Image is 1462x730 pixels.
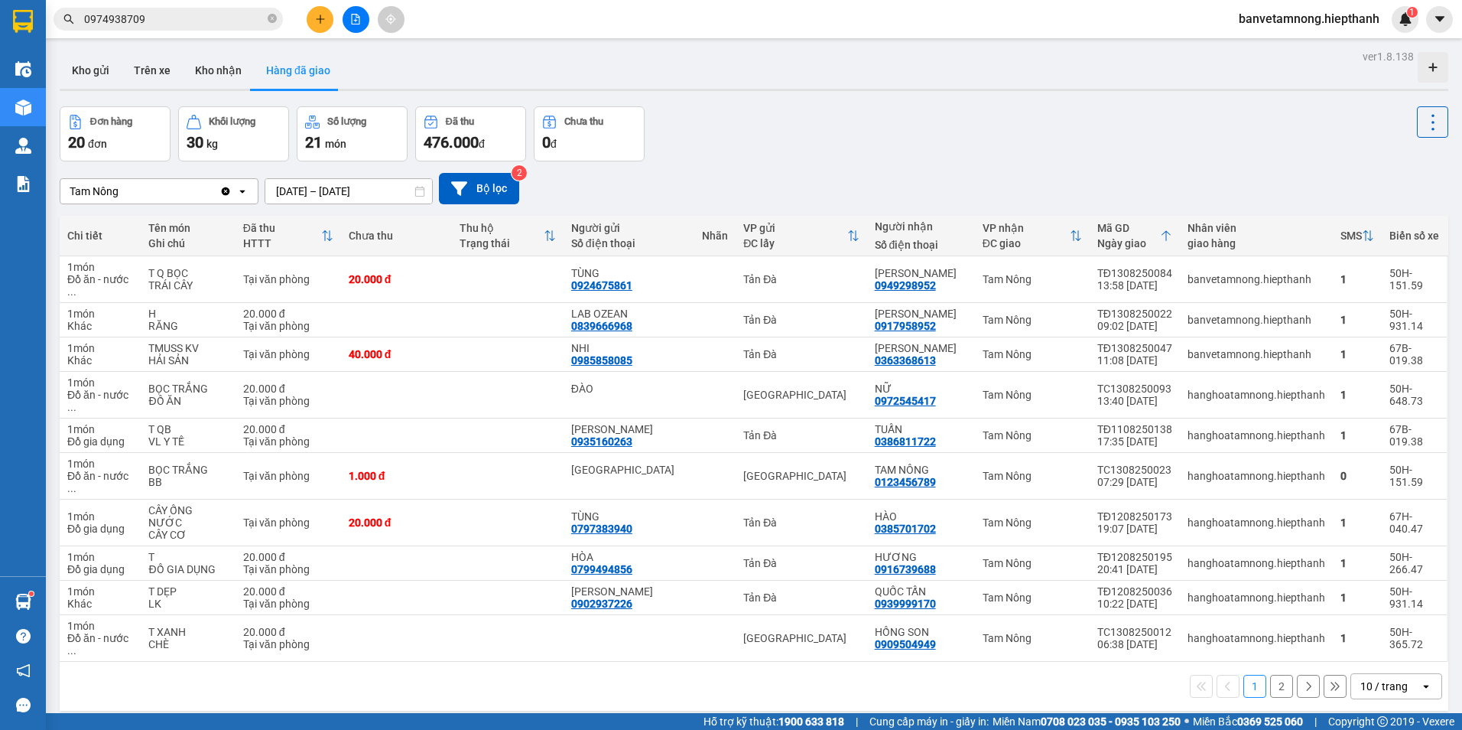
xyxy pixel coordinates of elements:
div: Tam Nông [983,429,1082,442]
div: Tản Đà [743,348,859,360]
div: 67B-019.38 [1389,342,1439,367]
div: Tại văn phòng [243,320,333,332]
div: 1.000 đ [349,470,445,482]
div: Tản Đà [743,429,859,442]
div: 50H-648.73 [1389,383,1439,407]
div: HTTT [243,237,321,249]
th: Toggle SortBy [1333,216,1382,256]
span: ... [67,401,76,413]
div: 10 / trang [1360,679,1408,694]
div: Tản Đà [743,314,859,326]
span: 1 [1409,7,1415,18]
button: Trên xe [122,52,183,89]
div: 40.000 đ [349,348,445,360]
div: 1 [1340,557,1374,569]
div: Tại văn phòng [243,395,333,407]
input: Selected Tam Nông. [120,184,122,199]
div: Số điện thoại [875,239,967,251]
div: T QB [148,423,227,435]
div: 10:22 [DATE] [1097,598,1172,610]
div: HỒNG SON [875,626,967,638]
div: NHI [571,342,687,354]
div: hanghoatamnong.hiepthanh [1187,470,1325,482]
div: 20:41 [DATE] [1097,563,1172,575]
div: banvetamnong.hiepthanh [1187,273,1325,285]
div: VP nhận [983,222,1070,234]
span: 0 [542,133,551,152]
div: ĐỨC HUY [571,423,687,435]
div: PHẠM THỌ [875,342,967,354]
span: caret-down [1433,12,1447,26]
div: 0 [1340,470,1374,482]
div: 20.000 đ [243,308,333,320]
div: CÂY ỐNG NƯỚC [148,504,227,529]
div: 1 món [67,620,133,632]
th: Toggle SortBy [452,216,564,256]
div: HƯƠNG [875,551,967,563]
div: Trạng thái [460,237,544,249]
th: Toggle SortBy [975,216,1090,256]
div: CÂY CƠ [148,529,227,541]
span: close-circle [268,14,277,23]
div: THANH PHƯƠNG [875,267,967,279]
div: 09:02 [DATE] [1097,320,1172,332]
div: 19:07 [DATE] [1097,523,1172,535]
div: HÀO [875,510,967,523]
input: Tìm tên, số ĐT hoặc mã đơn [84,11,265,28]
img: warehouse-icon [15,99,31,116]
span: Cung cấp máy in - giấy in: [869,713,989,730]
div: 20.000 đ [349,273,445,285]
div: 0917958952 [875,320,936,332]
div: 1 món [67,261,133,273]
span: Hỗ trợ kỹ thuật: [703,713,844,730]
div: Biển số xe [1389,230,1439,242]
div: Đồ gia dụng [67,523,133,535]
div: BB [148,476,227,488]
div: 0123456789 [875,476,936,488]
div: 1 món [67,510,133,523]
button: file-add [343,6,369,33]
div: TĐ1208250036 [1097,585,1172,598]
button: Hàng đã giao [254,52,343,89]
button: aim [378,6,404,33]
div: Người gửi [571,222,687,234]
div: 0916739688 [875,563,936,575]
div: Tên món [148,222,227,234]
svg: Clear value [219,185,232,197]
img: warehouse-icon [15,594,31,610]
div: TÙNG [571,510,687,523]
div: NGUYỄN MINH TRỌNG [571,585,687,598]
strong: 0369 525 060 [1237,715,1303,728]
img: logo-vxr [13,10,33,33]
div: hanghoatamnong.hiepthanh [1187,591,1325,604]
button: Bộ lọc [439,173,519,204]
div: 50H-266.47 [1389,551,1439,575]
div: TĐ1308250084 [1097,267,1172,279]
div: 1 [1340,389,1374,401]
div: ĐỒ GIA DỤNG [148,563,227,575]
div: TUẤN [875,423,967,435]
div: 50H-365.72 [1389,626,1439,650]
div: Tại văn phòng [243,348,333,360]
div: Mã GD [1097,222,1160,234]
div: 1 [1340,429,1374,442]
div: hanghoatamnong.hiepthanh [1187,632,1325,644]
div: T DẸP [148,585,227,598]
input: Select a date range. [265,179,432,204]
div: Tản Đà [743,557,859,569]
span: Miền Nam [993,713,1181,730]
span: 30 [187,133,203,152]
sup: 1 [29,591,34,596]
div: Tản Đà [743,273,859,285]
span: aim [385,14,396,24]
div: 20.000 đ [243,551,333,563]
div: 1 món [67,376,133,389]
div: Số điện thoại [571,237,687,249]
div: 1 món [67,342,133,354]
span: 476.000 [424,133,479,152]
div: Tam Nông [983,632,1082,644]
div: 0985858085 [571,354,632,367]
div: Tam Nông [70,184,119,199]
div: hanghoatamnong.hiepthanh [1187,389,1325,401]
div: 50H-151.59 [1389,464,1439,488]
